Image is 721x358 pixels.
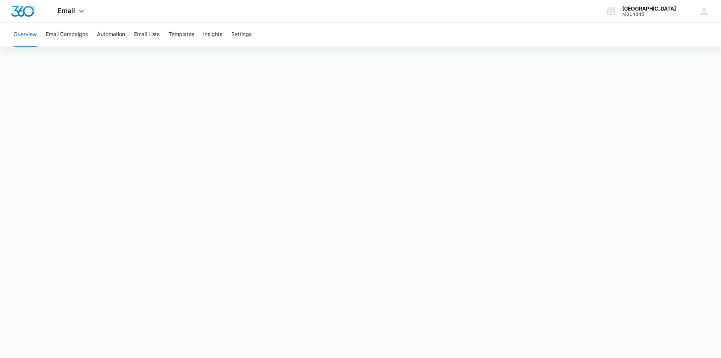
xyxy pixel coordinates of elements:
[622,6,676,12] div: account name
[97,23,125,47] button: Automation
[622,12,676,17] div: account id
[203,23,222,47] button: Insights
[57,7,75,15] span: Email
[231,23,252,47] button: Settings
[14,23,37,47] button: Overview
[134,23,160,47] button: Email Lists
[46,23,88,47] button: Email Campaigns
[169,23,194,47] button: Templates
